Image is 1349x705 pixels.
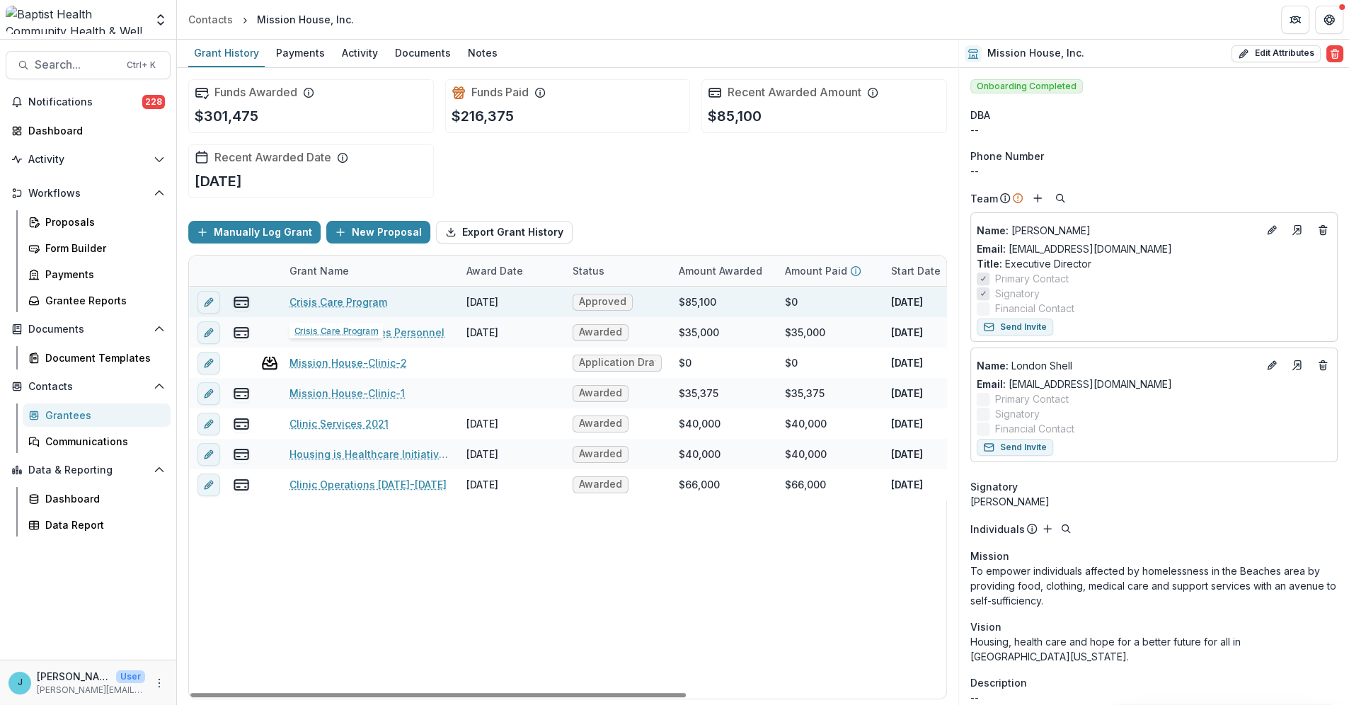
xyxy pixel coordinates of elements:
[289,386,405,401] a: Mission House-Clinic-1
[471,86,529,99] h2: Funds Paid
[195,105,258,127] p: $301,475
[776,256,883,286] div: Amount Paid
[6,6,145,34] img: Baptist Health Community Health & Well Being logo
[679,355,691,370] div: $0
[679,416,721,431] div: $40,000
[970,479,1018,494] span: Signatory
[233,476,250,493] button: view-payments
[188,40,265,67] a: Grant History
[670,256,776,286] div: Amount Awarded
[28,381,148,393] span: Contacts
[289,294,387,309] a: Crisis Care Program
[6,182,171,205] button: Open Workflows
[289,447,449,462] a: Housing is Healthcare Initiative 2020
[977,223,1258,238] p: [PERSON_NAME]
[679,294,716,309] div: $85,100
[977,358,1258,373] a: Name: London Shell
[37,669,110,684] p: [PERSON_NAME]
[883,256,989,286] div: Start Date
[197,321,220,344] button: edit
[1286,219,1309,241] a: Go to contact
[233,294,250,311] button: view-payments
[1039,520,1056,537] button: Add
[579,418,622,430] span: Awarded
[6,148,171,171] button: Open Activity
[23,487,171,510] a: Dashboard
[970,675,1027,690] span: Description
[281,263,357,278] div: Grant Name
[233,446,250,463] button: view-payments
[389,40,457,67] a: Documents
[326,221,430,243] button: New Proposal
[6,51,171,79] button: Search...
[977,439,1053,456] button: Send Invite
[45,350,159,365] div: Document Templates
[977,377,1172,391] a: Email: [EMAIL_ADDRESS][DOMAIN_NAME]
[977,224,1009,236] span: Name :
[28,188,148,200] span: Workflows
[977,360,1009,372] span: Name :
[579,357,655,369] span: Application Draft
[977,256,1331,271] p: Executive Director
[214,86,297,99] h2: Funds Awarded
[466,477,498,492] div: [DATE]
[197,413,220,435] button: edit
[679,477,720,492] div: $66,000
[579,448,622,460] span: Awarded
[6,459,171,481] button: Open Data & Reporting
[970,549,1009,563] span: Mission
[188,12,233,27] div: Contacts
[45,293,159,308] div: Grantee Reports
[45,491,159,506] div: Dashboard
[116,670,145,683] p: User
[28,323,148,336] span: Documents
[458,256,564,286] div: Award Date
[197,352,220,374] button: edit
[188,42,265,63] div: Grant History
[466,447,498,462] div: [DATE]
[785,447,827,462] div: $40,000
[977,358,1258,373] p: London Shell
[462,42,503,63] div: Notes
[1057,520,1074,537] button: Search
[466,416,498,431] div: [DATE]
[45,517,159,532] div: Data Report
[462,40,503,67] a: Notes
[891,294,923,309] p: [DATE]
[289,355,407,370] a: Mission House-Clinic-2
[257,12,354,27] div: Mission House, Inc.
[270,42,331,63] div: Payments
[23,513,171,537] a: Data Report
[1315,6,1343,34] button: Get Help
[970,108,990,122] span: DBA
[670,263,771,278] div: Amount Awarded
[977,241,1172,256] a: Email: [EMAIL_ADDRESS][DOMAIN_NAME]
[891,447,923,462] p: [DATE]
[195,171,242,192] p: [DATE]
[37,684,145,697] p: [PERSON_NAME][EMAIL_ADDRESS][PERSON_NAME][DOMAIN_NAME]
[785,325,825,340] div: $35,000
[891,386,923,401] p: [DATE]
[436,221,573,243] button: Export Grant History
[891,355,923,370] p: [DATE]
[23,263,171,286] a: Payments
[28,96,142,108] span: Notifications
[183,9,360,30] nav: breadcrumb
[970,690,1338,705] p: --
[891,325,923,340] p: [DATE]
[1052,190,1069,207] button: Search
[214,151,331,164] h2: Recent Awarded Date
[785,386,825,401] div: $35,375
[785,477,826,492] div: $66,000
[45,434,159,449] div: Communications
[708,105,762,127] p: $85,100
[1286,354,1309,377] a: Go to contact
[458,263,532,278] div: Award Date
[977,243,1006,255] span: Email:
[679,325,719,340] div: $35,000
[197,443,220,466] button: edit
[970,634,1338,664] p: Housing, health care and hope for a better future for all in [GEOGRAPHIC_DATA][US_STATE].
[564,263,613,278] div: Status
[289,325,444,340] a: 2024 Clinic Services Personnel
